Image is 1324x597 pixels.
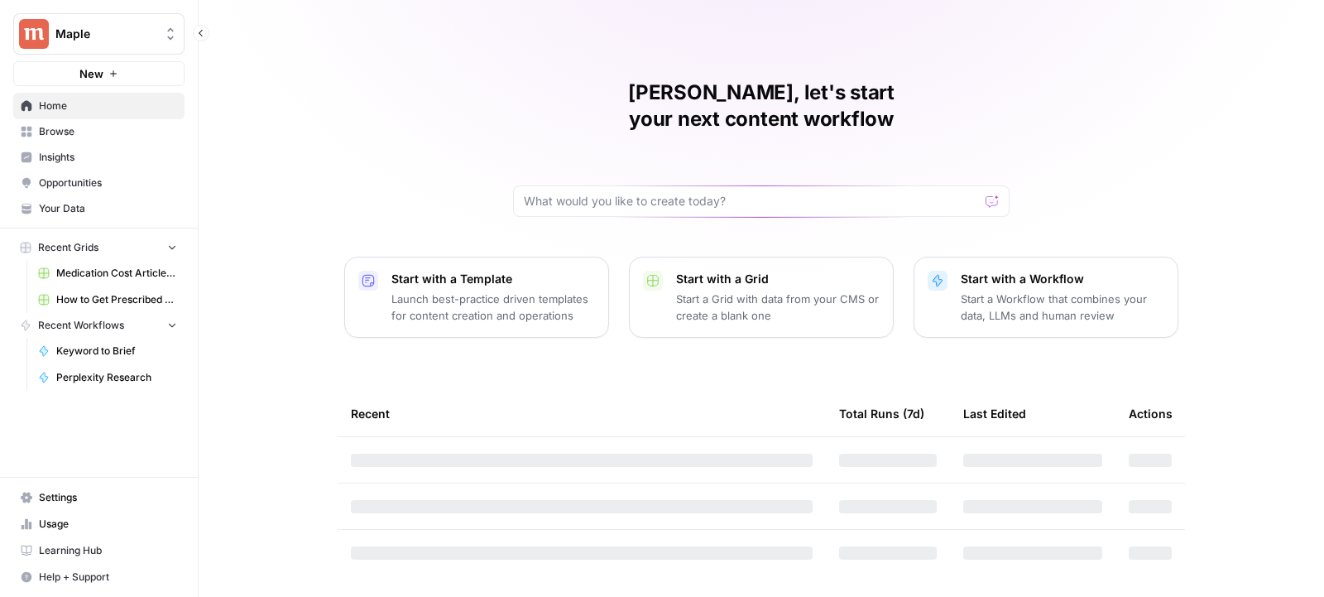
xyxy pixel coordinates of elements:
[914,257,1178,338] button: Start with a WorkflowStart a Workflow that combines your data, LLMs and human review
[961,271,1164,287] p: Start with a Workflow
[676,271,880,287] p: Start with a Grid
[56,292,177,307] span: How to Get Prescribed for [Medication]
[55,26,156,42] span: Maple
[524,193,979,209] input: What would you like to create today?
[13,61,185,86] button: New
[19,19,49,49] img: Maple Logo
[39,490,177,505] span: Settings
[39,570,177,585] span: Help + Support
[344,257,609,338] button: Start with a TemplateLaunch best-practice driven templates for content creation and operations
[391,291,595,324] p: Launch best-practice driven templates for content creation and operations
[13,118,185,145] a: Browse
[39,176,177,190] span: Opportunities
[38,240,98,255] span: Recent Grids
[961,291,1164,324] p: Start a Workflow that combines your data, LLMs and human review
[351,391,813,436] div: Recent
[513,79,1010,132] h1: [PERSON_NAME], let's start your next content workflow
[39,543,177,558] span: Learning Hub
[39,150,177,165] span: Insights
[13,93,185,119] a: Home
[839,391,924,436] div: Total Runs (7d)
[79,65,103,82] span: New
[391,271,595,287] p: Start with a Template
[13,564,185,590] button: Help + Support
[13,511,185,537] a: Usage
[13,13,185,55] button: Workspace: Maple
[13,313,185,338] button: Recent Workflows
[56,370,177,385] span: Perplexity Research
[56,344,177,359] span: Keyword to Brief
[963,391,1026,436] div: Last Edited
[56,266,177,281] span: Medication Cost Articles Grid
[38,318,124,333] span: Recent Workflows
[13,144,185,171] a: Insights
[31,286,185,313] a: How to Get Prescribed for [Medication]
[39,124,177,139] span: Browse
[629,257,894,338] button: Start with a GridStart a Grid with data from your CMS or create a blank one
[31,364,185,391] a: Perplexity Research
[13,235,185,260] button: Recent Grids
[1129,391,1173,436] div: Actions
[676,291,880,324] p: Start a Grid with data from your CMS or create a blank one
[13,484,185,511] a: Settings
[39,201,177,216] span: Your Data
[13,170,185,196] a: Opportunities
[13,195,185,222] a: Your Data
[39,517,177,532] span: Usage
[31,338,185,364] a: Keyword to Brief
[39,99,177,113] span: Home
[13,537,185,564] a: Learning Hub
[31,260,185,286] a: Medication Cost Articles Grid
